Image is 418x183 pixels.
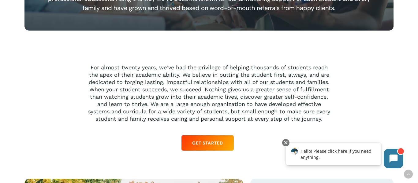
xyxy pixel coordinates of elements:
[279,138,409,174] iframe: Chatbot
[192,140,223,146] span: Get Started
[87,64,330,123] p: For almost twenty years, we’ve had the privilege of helping thousands of students reach the apex ...
[181,135,234,151] a: Get Started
